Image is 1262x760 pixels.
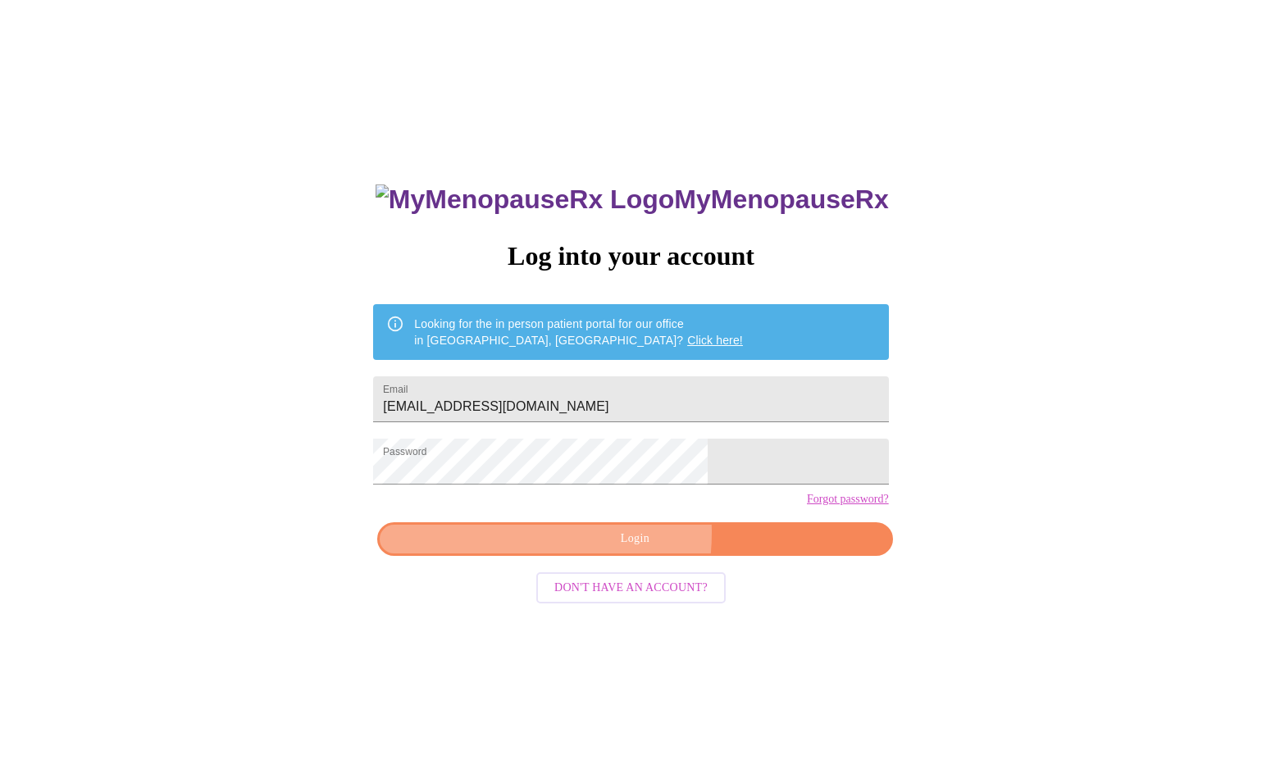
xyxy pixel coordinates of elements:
h3: Log into your account [373,241,888,271]
div: Looking for the in person patient portal for our office in [GEOGRAPHIC_DATA], [GEOGRAPHIC_DATA]? [414,309,743,355]
span: Login [396,529,873,549]
button: Login [377,522,892,556]
a: Click here! [687,334,743,347]
a: Forgot password? [807,493,889,506]
h3: MyMenopauseRx [376,184,889,215]
img: MyMenopauseRx Logo [376,184,674,215]
a: Don't have an account? [532,580,730,594]
button: Don't have an account? [536,572,726,604]
span: Don't have an account? [554,578,708,598]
